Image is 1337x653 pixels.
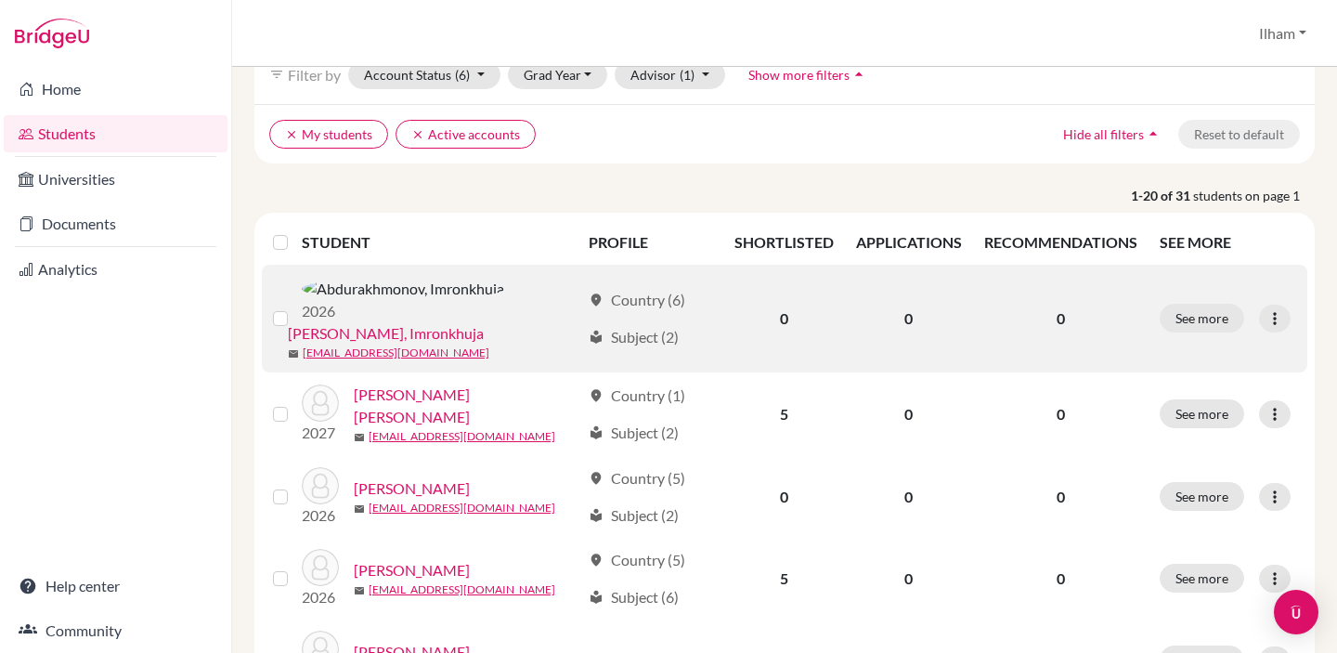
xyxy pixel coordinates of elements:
[4,205,227,242] a: Documents
[269,67,284,82] i: filter_list
[589,293,604,307] span: location_on
[369,500,555,516] a: [EMAIL_ADDRESS][DOMAIN_NAME]
[589,326,679,348] div: Subject (2)
[285,128,298,141] i: clear
[723,456,845,538] td: 0
[354,585,365,596] span: mail
[984,403,1137,425] p: 0
[845,220,973,265] th: APPLICATIONS
[288,66,341,84] span: Filter by
[1178,120,1300,149] button: Reset to default
[302,278,504,300] img: Abdurakhmonov, Imronkhuja
[589,289,685,311] div: Country (6)
[303,345,489,361] a: [EMAIL_ADDRESS][DOMAIN_NAME]
[589,330,604,345] span: local_library
[288,322,484,345] a: [PERSON_NAME], Imronkhuja
[1160,564,1244,593] button: See more
[1149,220,1307,265] th: SEE MORE
[845,372,973,456] td: 0
[984,568,1137,590] p: 0
[589,385,685,407] div: Country (1)
[455,67,470,83] span: (6)
[845,456,973,538] td: 0
[369,581,555,598] a: [EMAIL_ADDRESS][DOMAIN_NAME]
[4,161,227,198] a: Universities
[589,508,604,523] span: local_library
[589,425,604,440] span: local_library
[1160,482,1244,511] button: See more
[589,467,685,490] div: Country (5)
[348,60,500,89] button: Account Status(6)
[723,538,845,620] td: 5
[354,503,365,515] span: mail
[354,477,470,500] a: [PERSON_NAME]
[1063,126,1144,142] span: Hide all filters
[973,220,1149,265] th: RECOMMENDATIONS
[723,372,845,456] td: 5
[1251,16,1315,51] button: Ilham
[589,471,604,486] span: location_on
[984,307,1137,330] p: 0
[4,612,227,649] a: Community
[589,422,679,444] div: Subject (2)
[302,586,339,608] p: 2026
[1144,124,1162,143] i: arrow_drop_up
[723,265,845,372] td: 0
[1160,304,1244,333] button: See more
[4,115,227,152] a: Students
[302,385,339,422] img: Agas, Mary Margarette Geronda
[269,120,388,149] button: clearMy students
[369,428,555,445] a: [EMAIL_ADDRESS][DOMAIN_NAME]
[589,549,685,571] div: Country (5)
[354,384,580,428] a: [PERSON_NAME] [PERSON_NAME]
[302,422,339,444] p: 2027
[748,67,850,83] span: Show more filters
[578,220,723,265] th: PROFILE
[4,568,227,605] a: Help center
[845,538,973,620] td: 0
[354,432,365,443] span: mail
[589,388,604,403] span: location_on
[396,120,536,149] button: clearActive accounts
[723,220,845,265] th: SHORTLISTED
[589,586,679,608] div: Subject (6)
[302,467,339,504] img: Alfonsi, Emilie
[589,504,679,527] div: Subject (2)
[302,549,339,586] img: Bakhodirjonov, Umarbek
[589,590,604,605] span: local_library
[1131,186,1193,205] strong: 1-20 of 31
[1160,399,1244,428] button: See more
[411,128,424,141] i: clear
[4,71,227,108] a: Home
[845,265,973,372] td: 0
[508,60,608,89] button: Grad Year
[733,60,884,89] button: Show more filtersarrow_drop_up
[302,220,578,265] th: STUDENT
[1193,186,1315,205] span: students on page 1
[1274,590,1318,634] div: Open Intercom Messenger
[850,65,868,84] i: arrow_drop_up
[302,300,504,322] p: 2026
[1047,120,1178,149] button: Hide all filtersarrow_drop_up
[680,67,694,83] span: (1)
[984,486,1137,508] p: 0
[589,553,604,568] span: location_on
[4,251,227,288] a: Analytics
[615,60,725,89] button: Advisor(1)
[15,19,89,48] img: Bridge-U
[302,504,339,527] p: 2026
[288,348,299,359] span: mail
[354,559,470,581] a: [PERSON_NAME]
